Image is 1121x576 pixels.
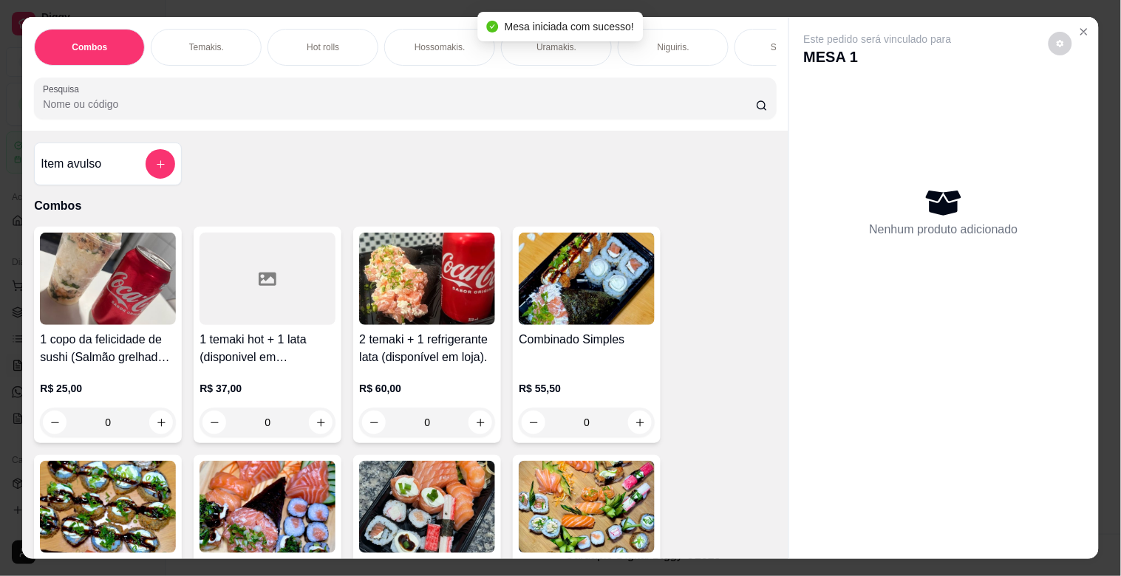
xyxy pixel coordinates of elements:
[309,411,333,434] button: increase-product-quantity
[202,411,226,434] button: decrease-product-quantity
[359,381,495,396] p: R$ 60,00
[359,331,495,366] h4: 2 temaki + 1 refrigerante lata (disponível em loja).
[200,461,335,553] img: product-image
[1049,32,1072,55] button: decrease-product-quantity
[72,41,107,53] p: Combos
[519,461,655,553] img: product-image
[519,331,655,349] h4: Combinado Simples
[189,41,224,53] p: Temakis.
[40,461,176,553] img: product-image
[1072,20,1096,44] button: Close
[200,381,335,396] p: R$ 37,00
[359,233,495,325] img: product-image
[487,21,499,32] span: check-circle
[34,197,776,215] p: Combos
[415,41,466,53] p: Hossomakis.
[359,461,495,553] img: product-image
[771,41,809,53] p: Sashimis.
[519,233,655,325] img: product-image
[40,331,176,366] h4: 1 copo da felicidade de sushi (Salmão grelhado) 200ml + 1 lata (disponivel em [GEOGRAPHIC_DATA])
[870,221,1018,239] p: Nenhum produto adicionado
[804,32,952,47] p: Este pedido será vinculado para
[519,381,655,396] p: R$ 55,50
[40,381,176,396] p: R$ 25,00
[43,83,84,95] label: Pesquisa
[804,47,952,67] p: MESA 1
[505,21,634,32] span: Mesa iniciada com sucesso!
[307,41,339,53] p: Hot rolls
[146,149,175,179] button: add-separate-item
[40,233,176,325] img: product-image
[149,411,173,434] button: increase-product-quantity
[43,97,756,112] input: Pesquisa
[536,41,576,53] p: Uramakis.
[43,411,67,434] button: decrease-product-quantity
[41,155,101,173] h4: Item avulso
[200,331,335,366] h4: 1 temaki hot + 1 lata (disponivel em [GEOGRAPHIC_DATA])
[658,41,689,53] p: Niguiris.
